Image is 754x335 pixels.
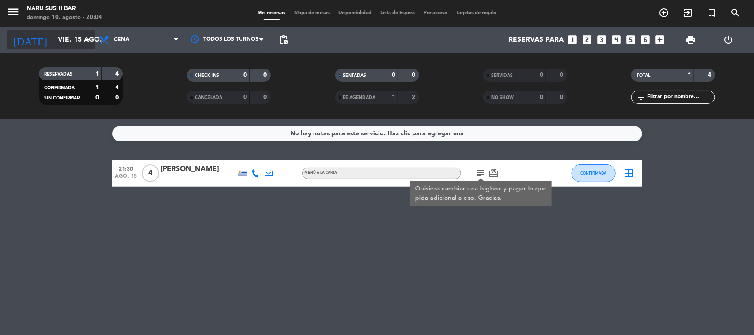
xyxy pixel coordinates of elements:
strong: 4 [115,84,121,91]
strong: 0 [95,95,99,101]
span: print [686,34,696,45]
strong: 1 [95,84,99,91]
input: Filtrar por nombre... [646,92,715,102]
span: MENÚ A LA CARTA [305,171,337,175]
strong: 0 [412,72,417,78]
i: looks_one [567,34,579,46]
button: CONFIRMADA [572,164,616,182]
span: 21:30 [115,163,137,173]
strong: 0 [264,72,269,78]
i: subject [476,168,486,179]
span: pending_actions [278,34,289,45]
span: 4 [142,164,159,182]
span: SERVIDAS [491,73,513,78]
strong: 0 [540,72,543,78]
span: Mapa de mesas [290,11,334,15]
strong: 4 [115,71,121,77]
span: Disponibilidad [334,11,376,15]
span: Lista de Espera [376,11,419,15]
span: Pre-acceso [419,11,452,15]
span: SIN CONFIRMAR [44,96,80,100]
strong: 1 [392,94,395,100]
i: card_giftcard [489,168,500,179]
button: menu [7,5,20,22]
i: looks_6 [640,34,652,46]
i: looks_3 [596,34,608,46]
div: Quisiera cambiar una bigbox y pagar lo que pida adicional a eso. Gracias. [415,184,547,203]
i: power_settings_new [723,34,734,45]
i: border_all [624,168,634,179]
strong: 0 [560,94,565,100]
i: add_box [655,34,666,46]
div: [PERSON_NAME] [161,164,236,175]
i: exit_to_app [682,8,693,18]
strong: 0 [392,72,395,78]
i: [DATE] [7,30,53,49]
i: search [730,8,741,18]
strong: 4 [708,72,713,78]
span: CONFIRMADA [580,171,606,175]
strong: 0 [540,94,543,100]
span: RESERVADAS [44,72,72,76]
strong: 0 [560,72,565,78]
strong: 1 [688,72,692,78]
i: turned_in_not [706,8,717,18]
i: looks_5 [625,34,637,46]
div: NARU Sushi Bar [27,4,102,13]
span: SENTADAS [343,73,367,78]
div: domingo 10. agosto - 20:04 [27,13,102,22]
strong: 0 [243,72,247,78]
i: arrow_drop_down [82,34,93,45]
i: menu [7,5,20,19]
i: filter_list [636,92,646,103]
strong: 2 [412,94,417,100]
span: CHECK INS [195,73,219,78]
span: CANCELADA [195,95,222,100]
strong: 1 [95,71,99,77]
span: Mis reservas [253,11,290,15]
span: NO SHOW [491,95,514,100]
span: TOTAL [637,73,650,78]
div: No hay notas para este servicio. Haz clic para agregar una [290,129,464,139]
span: CONFIRMADA [44,86,75,90]
i: looks_4 [611,34,622,46]
i: looks_two [582,34,593,46]
span: RE AGENDADA [343,95,376,100]
span: Tarjetas de regalo [452,11,501,15]
strong: 0 [243,94,247,100]
i: add_circle_outline [659,8,669,18]
strong: 0 [264,94,269,100]
strong: 0 [115,95,121,101]
span: ago. 15 [115,173,137,183]
span: Reservas para [509,36,564,44]
span: Cena [114,37,129,43]
div: LOG OUT [710,27,747,53]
